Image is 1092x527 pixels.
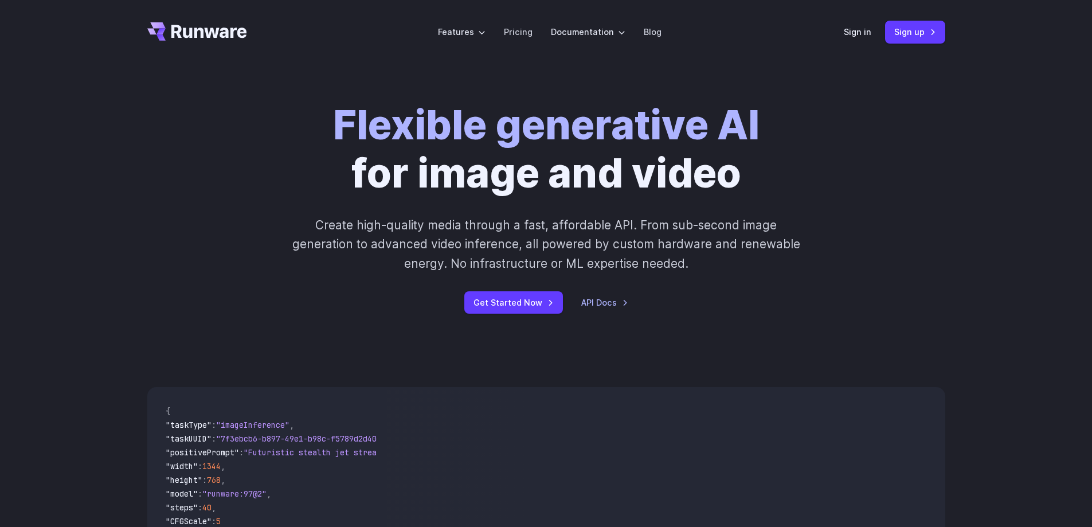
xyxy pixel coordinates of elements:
[166,447,239,458] span: "positivePrompt"
[166,434,212,444] span: "taskUUID"
[202,502,212,513] span: 40
[333,100,760,149] strong: Flexible generative AI
[844,25,871,38] a: Sign in
[166,502,198,513] span: "steps"
[239,447,244,458] span: :
[198,489,202,499] span: :
[202,489,267,499] span: "runware:97@2"
[166,516,212,526] span: "CFGScale"
[202,475,207,485] span: :
[644,25,662,38] a: Blog
[198,502,202,513] span: :
[221,475,225,485] span: ,
[207,475,221,485] span: 768
[885,21,945,43] a: Sign up
[166,461,198,471] span: "width"
[166,420,212,430] span: "taskType"
[216,434,390,444] span: "7f3ebcb6-b897-49e1-b98c-f5789d2d40d7"
[244,447,661,458] span: "Futuristic stealth jet streaking through a neon-lit cityscape with glowing purple exhaust"
[212,420,216,430] span: :
[291,216,801,273] p: Create high-quality media through a fast, affordable API. From sub-second image generation to adv...
[504,25,533,38] a: Pricing
[267,489,271,499] span: ,
[202,461,221,471] span: 1344
[216,516,221,526] span: 5
[464,291,563,314] a: Get Started Now
[212,434,216,444] span: :
[581,296,628,309] a: API Docs
[212,516,216,526] span: :
[551,25,625,38] label: Documentation
[438,25,486,38] label: Features
[166,489,198,499] span: "model"
[221,461,225,471] span: ,
[333,101,760,197] h1: for image and video
[166,406,170,416] span: {
[289,420,294,430] span: ,
[198,461,202,471] span: :
[216,420,289,430] span: "imageInference"
[212,502,216,513] span: ,
[166,475,202,485] span: "height"
[147,22,247,41] a: Go to /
